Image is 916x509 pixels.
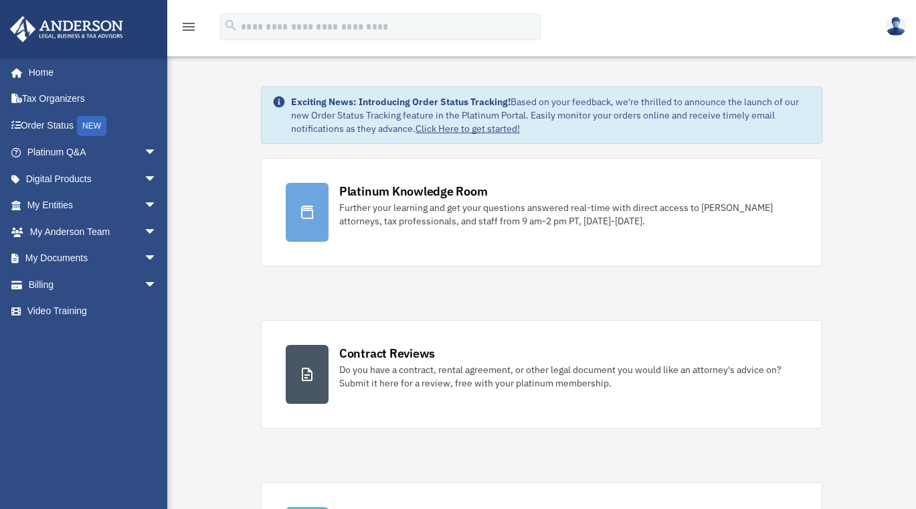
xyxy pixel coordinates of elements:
div: Platinum Knowledge Room [339,183,488,200]
a: Platinum Knowledge Room Further your learning and get your questions answered real-time with dire... [261,158,822,267]
span: arrow_drop_down [144,165,171,193]
a: Click Here to get started! [416,123,520,135]
a: My Anderson Teamarrow_drop_down [9,218,177,245]
span: arrow_drop_down [144,271,171,299]
div: Based on your feedback, we're thrilled to announce the launch of our new Order Status Tracking fe... [291,95,811,135]
a: Digital Productsarrow_drop_down [9,165,177,192]
i: search [223,18,238,33]
a: Platinum Q&Aarrow_drop_down [9,139,177,166]
a: menu [181,23,197,35]
a: Video Training [9,298,177,325]
img: Anderson Advisors Platinum Portal [6,16,127,42]
img: User Pic [886,17,906,36]
div: Contract Reviews [339,345,435,362]
div: NEW [77,116,106,136]
span: arrow_drop_down [144,245,171,273]
a: My Documentsarrow_drop_down [9,245,177,272]
a: Contract Reviews Do you have a contract, rental agreement, or other legal document you would like... [261,320,822,429]
span: arrow_drop_down [144,192,171,220]
span: arrow_drop_down [144,218,171,246]
span: arrow_drop_down [144,139,171,167]
div: Further your learning and get your questions answered real-time with direct access to [PERSON_NAM... [339,201,798,228]
div: Do you have a contract, rental agreement, or other legal document you would like an attorney's ad... [339,363,798,390]
a: Tax Organizers [9,86,177,113]
a: Home [9,59,171,86]
i: menu [181,19,197,35]
strong: Exciting News: Introducing Order Status Tracking! [291,96,511,108]
a: My Entitiesarrow_drop_down [9,192,177,219]
a: Order StatusNEW [9,112,177,139]
a: Billingarrow_drop_down [9,271,177,298]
